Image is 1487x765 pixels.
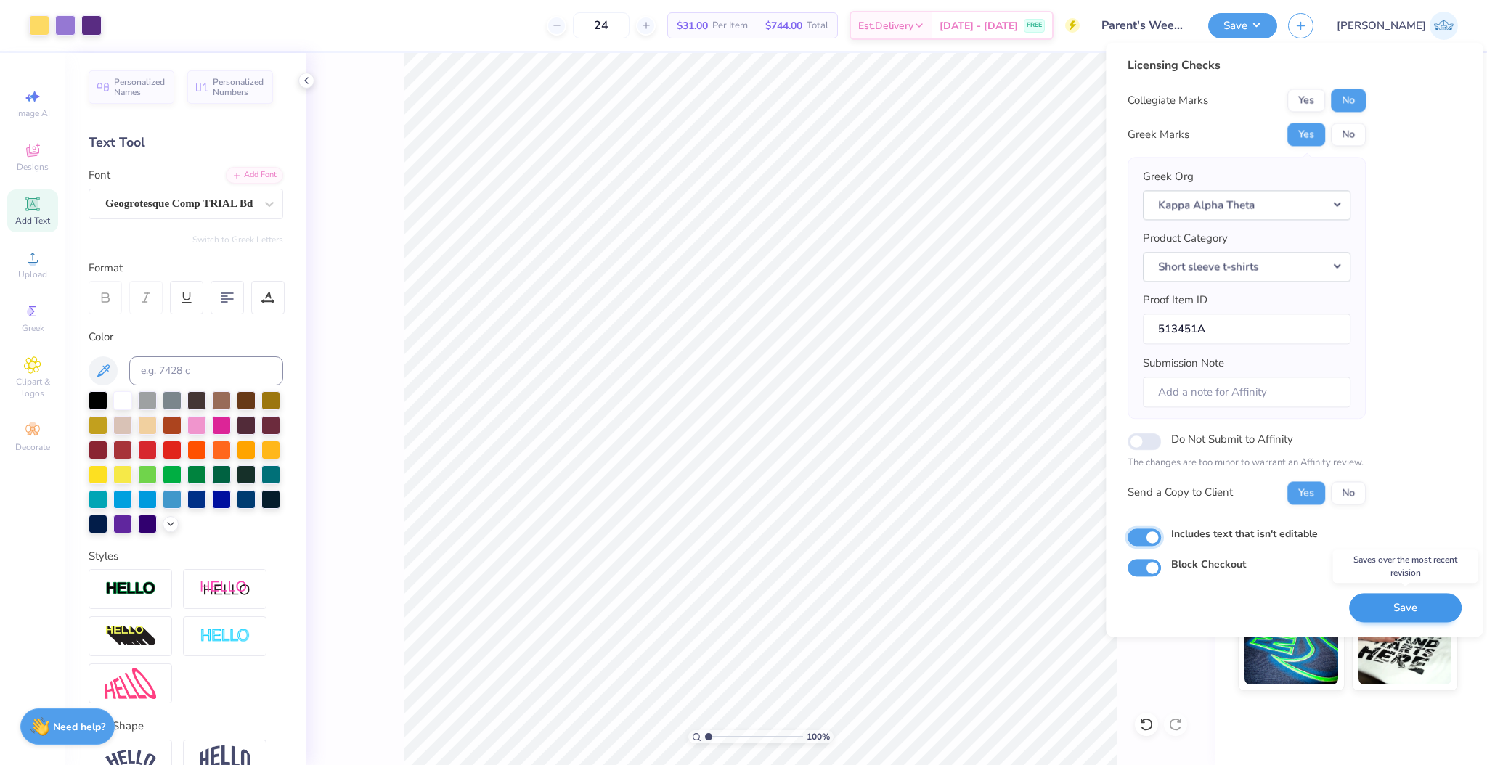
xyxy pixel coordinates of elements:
[765,18,802,33] span: $744.00
[129,356,283,385] input: e.g. 7428 c
[1171,526,1318,541] label: Includes text that isn't editable
[1333,549,1478,583] div: Saves over the most recent revision
[15,441,50,453] span: Decorate
[18,269,47,280] span: Upload
[807,730,830,743] span: 100 %
[1143,168,1194,185] label: Greek Org
[1349,593,1462,623] button: Save
[1337,17,1426,34] span: [PERSON_NAME]
[15,215,50,226] span: Add Text
[213,77,264,97] span: Personalized Numbers
[200,580,250,598] img: Shadow
[1143,377,1350,408] input: Add a note for Affinity
[1287,123,1325,146] button: Yes
[1331,123,1366,146] button: No
[226,167,283,184] div: Add Font
[22,322,44,334] span: Greek
[192,234,283,245] button: Switch to Greek Letters
[1143,355,1224,372] label: Submission Note
[1143,230,1228,247] label: Product Category
[89,167,110,184] label: Font
[1171,557,1246,572] label: Block Checkout
[1128,92,1208,108] div: Collegiate Marks
[1091,11,1197,40] input: Untitled Design
[1358,612,1452,684] img: Water based Ink
[114,77,166,97] span: Personalized Names
[89,260,285,277] div: Format
[53,720,105,734] strong: Need help?
[17,161,49,173] span: Designs
[16,107,50,119] span: Image AI
[1027,20,1042,30] span: FREE
[1128,126,1189,143] div: Greek Marks
[1287,89,1325,112] button: Yes
[7,376,58,399] span: Clipart & logos
[1430,12,1458,40] img: Josephine Amber Orros
[89,329,283,345] div: Color
[1331,89,1366,112] button: No
[1244,612,1338,684] img: Glow in the Dark Ink
[89,548,283,565] div: Styles
[858,18,913,33] span: Est. Delivery
[105,581,156,597] img: Stroke
[1143,292,1207,308] label: Proof Item ID
[1171,430,1293,449] label: Do Not Submit to Affinity
[1331,481,1366,504] button: No
[1128,57,1366,74] div: Licensing Checks
[105,668,156,699] img: Free Distort
[105,625,156,648] img: 3d Illusion
[1337,12,1458,40] a: [PERSON_NAME]
[940,18,1018,33] span: [DATE] - [DATE]
[1128,456,1366,470] p: The changes are too minor to warrant an Affinity review.
[89,718,283,735] div: Text Shape
[89,133,283,152] div: Text Tool
[1143,252,1350,282] button: Short sleeve t-shirts
[807,18,828,33] span: Total
[573,12,630,38] input: – –
[1128,485,1233,502] div: Send a Copy to Client
[712,18,748,33] span: Per Item
[1143,190,1350,220] button: Kappa Alpha Theta
[677,18,708,33] span: $31.00
[1287,481,1325,504] button: Yes
[200,628,250,645] img: Negative Space
[1208,13,1277,38] button: Save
